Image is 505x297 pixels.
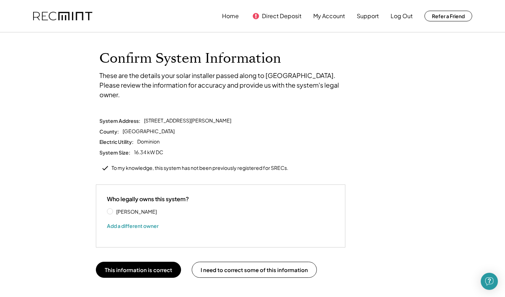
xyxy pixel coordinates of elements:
div: These are the details your solar installer passed along to [GEOGRAPHIC_DATA]. Please review the i... [99,71,349,99]
div: Dominion [137,138,160,145]
button: My Account [313,9,345,23]
div: Electric Utility: [99,139,134,145]
div: [GEOGRAPHIC_DATA] [123,128,175,135]
div: Open Intercom Messenger [481,273,498,290]
button: Refer a Friend [424,11,472,21]
label: [PERSON_NAME] [114,209,178,214]
div: [STREET_ADDRESS][PERSON_NAME] [144,117,231,124]
button: Direct Deposit [262,9,302,23]
button: Log Out [391,9,413,23]
button: This information is correct [96,262,181,278]
div: 16.34 kW DC [134,149,163,156]
div: To my knowledge, this system has not been previously registered for SRECs. [112,165,288,172]
button: Add a different owner [107,220,159,231]
div: County: [99,128,119,135]
button: I need to correct some of this information [192,262,317,278]
button: Support [357,9,379,23]
img: recmint-logotype%403x.png [33,12,92,21]
div: System Size: [99,149,130,156]
div: System Address: [99,118,140,124]
div: Who legally owns this system? [107,196,189,203]
button: Home [222,9,239,23]
h1: Confirm System Information [99,50,406,67]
